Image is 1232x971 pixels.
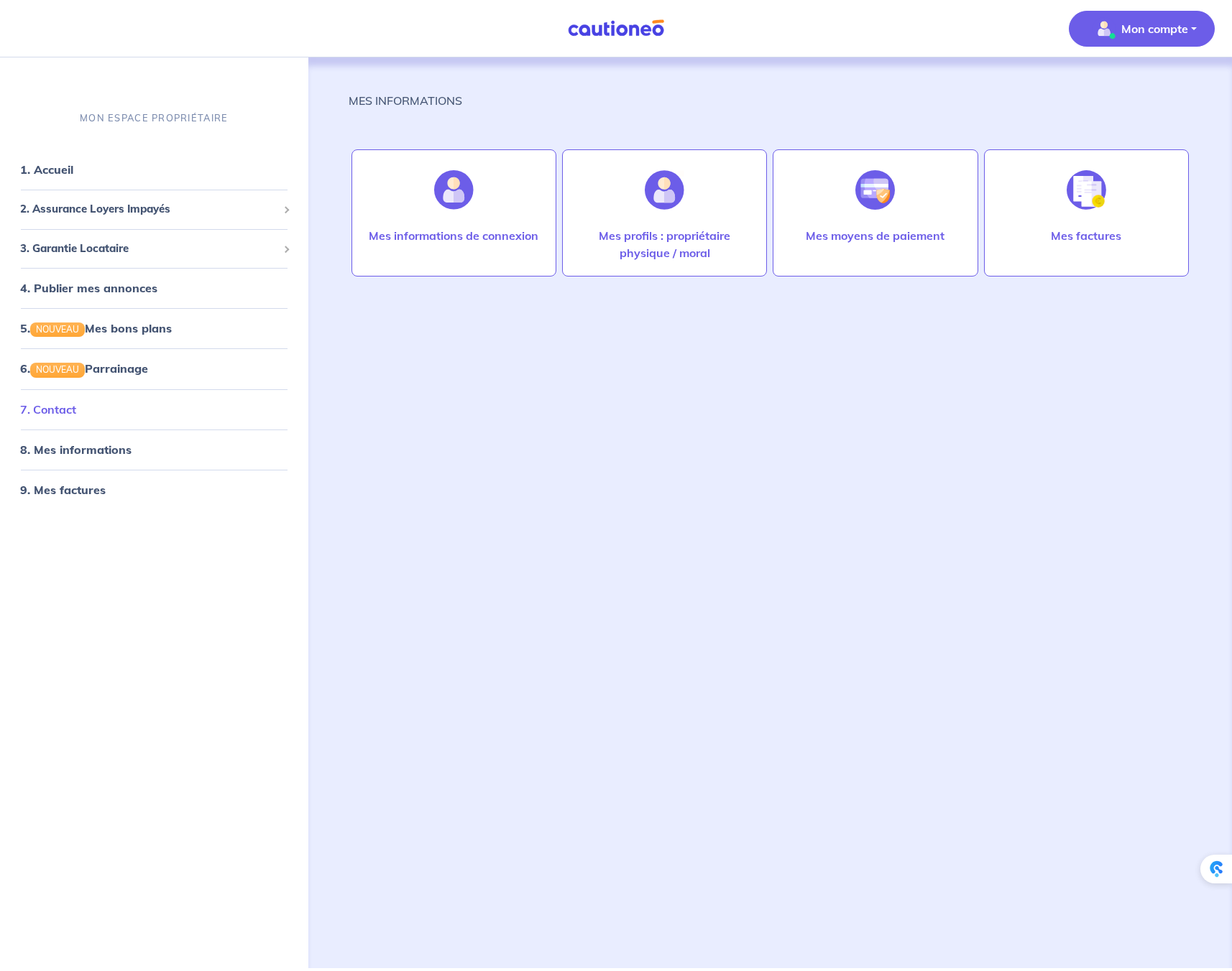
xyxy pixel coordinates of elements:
a: 9. Mes factures [20,483,106,497]
a: 6.NOUVEAUParrainage [20,362,148,376]
div: 5.NOUVEAUMes bons plans [6,314,303,343]
p: MES INFORMATIONS [349,92,462,109]
p: Mes factures [1051,227,1121,244]
div: 2. Assurance Loyers Impayés [6,195,303,223]
img: Cautioneo [562,19,670,37]
div: 4. Publier mes annonces [6,274,303,302]
a: 1. Accueil [20,162,73,177]
div: 1. Accueil [6,155,303,184]
a: 4. Publier mes annonces [20,281,157,295]
div: 9. Mes factures [6,475,303,504]
p: MON ESPACE PROPRIÉTAIRE [80,111,228,125]
p: Mes informations de connexion [369,227,538,244]
p: Mon compte [1121,20,1188,37]
img: illu_account_add.svg [645,170,684,210]
div: 8. Mes informations [6,435,303,464]
img: illu_account.svg [434,170,474,210]
div: 3. Garantie Locataire [6,235,303,263]
div: 7. Contact [6,395,303,424]
p: Mes profils : propriétaire physique / moral [577,227,752,261]
p: Mes moyens de paiement [806,227,944,244]
div: 6.NOUVEAUParrainage [6,355,303,384]
span: 3. Garantie Locataire [20,241,277,257]
img: illu_credit_card_no_anim.svg [855,170,895,210]
a: 7. Contact [20,402,76,417]
a: 8. Mes informations [20,442,132,457]
img: illu_invoice.svg [1067,170,1106,210]
a: 5.NOUVEAUMes bons plans [20,321,172,335]
span: 2. Assurance Loyers Impayés [20,201,277,218]
button: illu_account_valid_menu.svgMon compte [1069,11,1215,47]
img: illu_account_valid_menu.svg [1093,17,1116,40]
